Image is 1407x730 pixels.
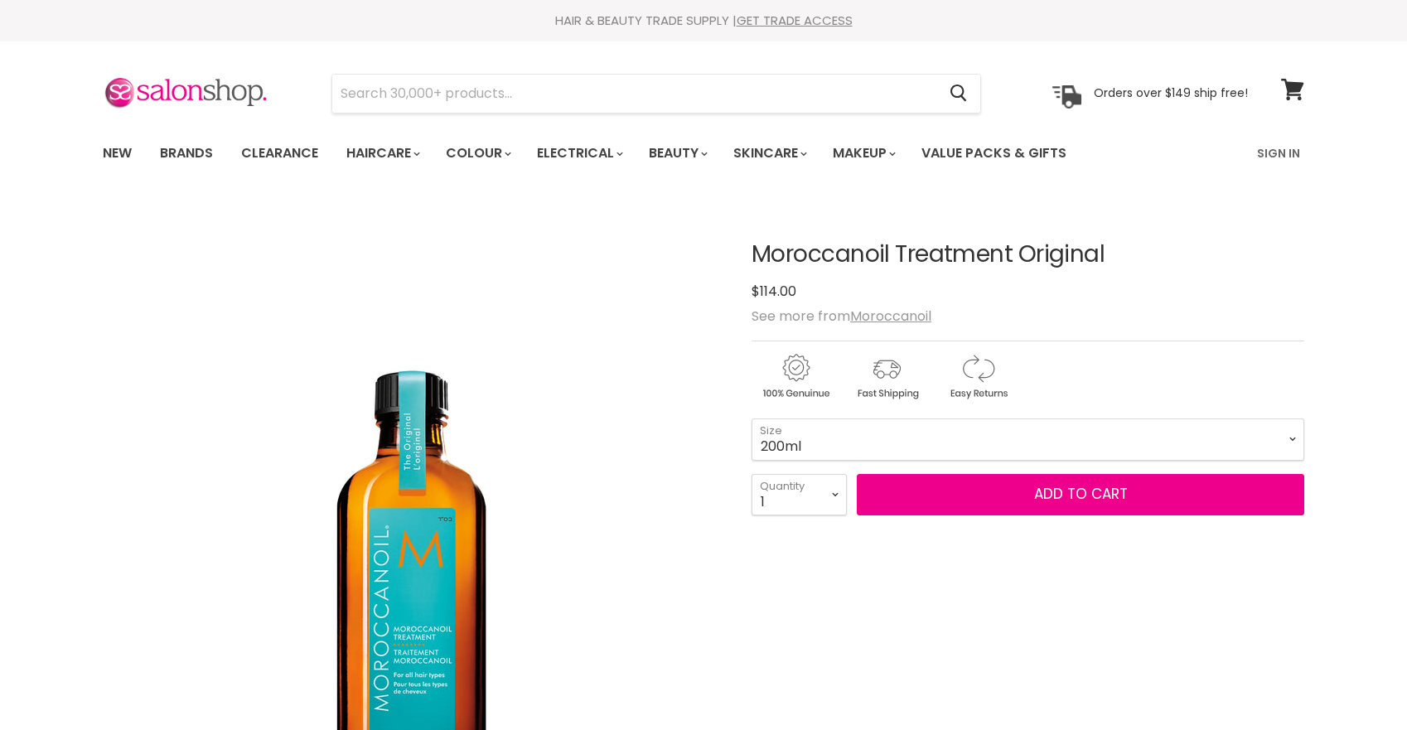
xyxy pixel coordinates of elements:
[433,136,521,171] a: Colour
[909,136,1079,171] a: Value Packs & Gifts
[752,351,839,402] img: genuine.gif
[752,282,796,301] span: $114.00
[843,351,931,402] img: shipping.gif
[850,307,931,326] a: Moroccanoil
[331,74,981,114] form: Product
[332,75,936,113] input: Search
[1094,85,1248,100] p: Orders over $149 ship free!
[721,136,817,171] a: Skincare
[90,129,1163,177] ul: Main menu
[525,136,633,171] a: Electrical
[820,136,906,171] a: Makeup
[229,136,331,171] a: Clearance
[334,136,430,171] a: Haircare
[82,129,1325,177] nav: Main
[90,136,144,171] a: New
[934,351,1022,402] img: returns.gif
[737,12,853,29] a: GET TRADE ACCESS
[147,136,225,171] a: Brands
[1247,136,1310,171] a: Sign In
[936,75,980,113] button: Search
[82,12,1325,29] div: HAIR & BEAUTY TRADE SUPPLY |
[857,474,1304,515] button: Add to cart
[1034,484,1128,504] span: Add to cart
[636,136,718,171] a: Beauty
[752,307,931,326] span: See more from
[752,474,847,515] select: Quantity
[752,242,1304,268] h1: Moroccanoil Treatment Original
